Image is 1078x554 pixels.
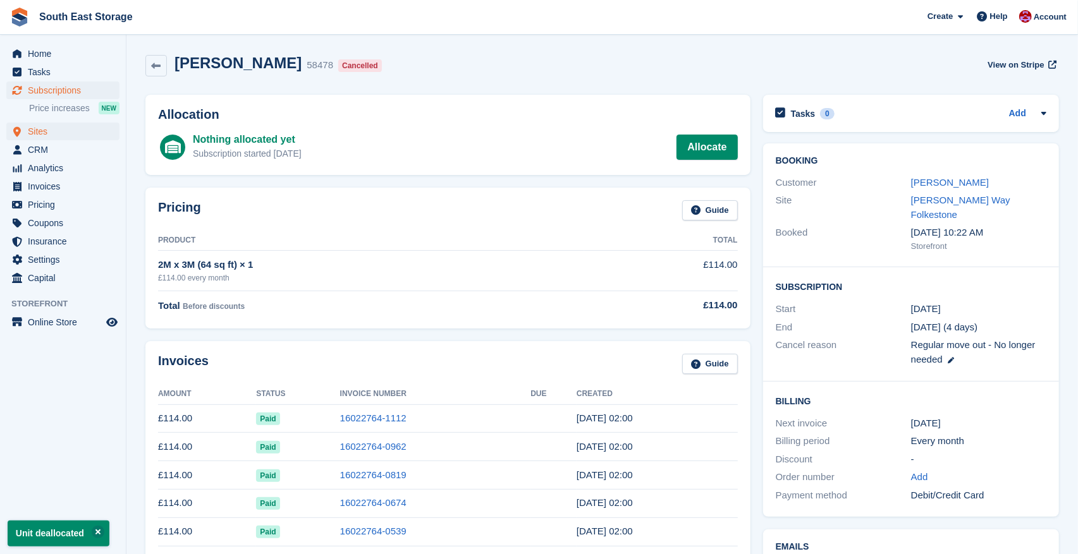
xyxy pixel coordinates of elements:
[28,232,104,250] span: Insurance
[340,497,407,508] a: 16022764-0674
[911,322,978,332] span: [DATE] (4 days)
[530,384,577,404] th: Due
[820,108,835,119] div: 0
[1009,107,1026,121] a: Add
[577,441,633,452] time: 2025-07-28 01:00:10 UTC
[28,159,104,177] span: Analytics
[776,226,911,252] div: Booked
[158,517,256,546] td: £114.00
[6,313,119,331] a: menu
[6,45,119,63] a: menu
[911,416,1046,431] div: [DATE]
[28,81,104,99] span: Subscriptions
[28,313,104,331] span: Online Store
[175,54,302,71] h2: [PERSON_NAME]
[158,258,584,272] div: 2M x 3M (64 sq ft) × 1
[28,214,104,232] span: Coupons
[28,123,104,140] span: Sites
[584,251,738,291] td: £114.00
[158,404,256,433] td: £114.00
[307,58,333,73] div: 58478
[677,135,737,160] a: Allocate
[577,526,633,536] time: 2025-04-28 01:00:14 UTC
[340,412,407,423] a: 16022764-1112
[6,159,119,177] a: menu
[10,8,29,27] img: stora-icon-8386f47178a22dfd0bd8f6a31ec36ba5ce8667c1dd55bd0f319d3a0aa187defe.svg
[577,469,633,480] time: 2025-06-28 01:00:13 UTC
[256,526,279,538] span: Paid
[911,177,989,188] a: [PERSON_NAME]
[1019,10,1032,23] img: Roger Norris
[6,178,119,195] a: menu
[983,54,1059,75] a: View on Stripe
[158,384,256,404] th: Amount
[776,280,1046,292] h2: Subscription
[776,416,911,431] div: Next invoice
[193,147,302,160] div: Subscription started [DATE]
[6,63,119,81] a: menu
[911,452,1046,467] div: -
[340,441,407,452] a: 16022764-0962
[6,81,119,99] a: menu
[11,298,126,310] span: Storefront
[776,176,911,190] div: Customer
[6,123,119,140] a: menu
[776,394,1046,407] h2: Billing
[193,132,302,147] div: Nothing allocated yet
[256,384,340,404] th: Status
[158,272,584,284] div: £114.00 every month
[28,63,104,81] span: Tasks
[911,240,1046,253] div: Storefront
[6,141,119,159] a: menu
[28,196,104,214] span: Pricing
[158,354,209,375] h2: Invoices
[682,354,738,375] a: Guide
[577,497,633,508] time: 2025-05-28 01:00:28 UTC
[158,489,256,517] td: £114.00
[928,10,953,23] span: Create
[1034,11,1067,23] span: Account
[28,141,104,159] span: CRM
[338,59,382,72] div: Cancelled
[158,433,256,461] td: £114.00
[911,226,1046,240] div: [DATE] 10:22 AM
[6,214,119,232] a: menu
[256,441,279,454] span: Paid
[29,101,119,115] a: Price increases NEW
[911,302,941,316] time: 2024-10-28 01:00:00 UTC
[577,412,633,423] time: 2025-08-28 01:00:37 UTC
[911,434,1046,449] div: Every month
[776,302,911,316] div: Start
[682,200,738,221] a: Guide
[256,469,279,482] span: Paid
[776,542,1046,552] h2: Emails
[791,108,816,119] h2: Tasks
[6,251,119,268] a: menu
[28,178,104,195] span: Invoices
[911,195,1010,220] a: [PERSON_NAME] Way Folkestone
[340,526,407,536] a: 16022764-0539
[988,59,1044,71] span: View on Stripe
[34,6,138,27] a: South East Storage
[776,338,911,366] div: Cancel reason
[340,469,407,480] a: 16022764-0819
[776,434,911,449] div: Billing period
[158,461,256,490] td: £114.00
[8,521,109,546] p: Unit deallocated
[911,488,1046,503] div: Debit/Credit Card
[104,315,119,330] a: Preview store
[911,339,1036,364] span: Regular move out - No longer needed
[584,231,738,251] th: Total
[776,320,911,335] div: End
[776,470,911,485] div: Order number
[776,156,1046,166] h2: Booking
[990,10,1008,23] span: Help
[340,384,531,404] th: Invoice Number
[28,251,104,268] span: Settings
[776,488,911,503] div: Payment method
[577,384,738,404] th: Created
[6,232,119,250] a: menu
[256,497,279,510] span: Paid
[6,196,119,214] a: menu
[158,231,584,251] th: Product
